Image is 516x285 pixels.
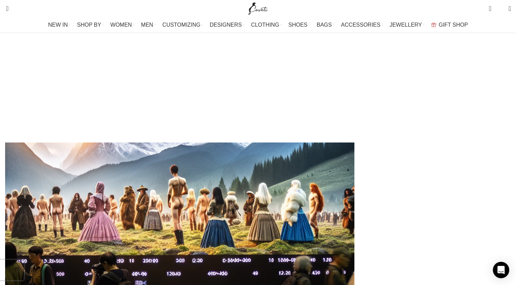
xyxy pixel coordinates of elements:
[48,18,70,32] a: NEW IN
[389,22,422,28] span: JEWELLERY
[341,22,381,28] span: ACCESSORIES
[77,18,104,32] a: SHOP BY
[110,18,134,32] a: WOMEN
[316,22,331,28] span: BAGS
[210,22,242,28] span: DESIGNERS
[141,22,153,28] span: MEN
[498,7,503,12] span: 0
[341,18,383,32] a: ACCESSORIES
[77,22,101,28] span: SHOP BY
[485,2,495,15] a: 0
[431,23,436,27] img: GiftBag
[141,18,156,32] a: MEN
[316,18,334,32] a: BAGS
[288,22,307,28] span: SHOES
[110,22,132,28] span: WOMEN
[431,18,468,32] a: GIFT SHOP
[251,18,282,32] a: CLOTHING
[162,22,201,28] span: CUSTOMIZING
[210,18,244,32] a: DESIGNERS
[439,22,468,28] span: GIFT SHOP
[251,22,279,28] span: CLOTHING
[2,18,514,32] div: Main navigation
[162,18,203,32] a: CUSTOMIZING
[247,5,269,11] a: Site logo
[497,2,503,15] div: My Wishlist
[2,2,9,15] a: Search
[493,262,509,278] div: Open Intercom Messenger
[48,22,68,28] span: NEW IN
[489,3,495,9] span: 0
[288,18,310,32] a: SHOES
[389,18,424,32] a: JEWELLERY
